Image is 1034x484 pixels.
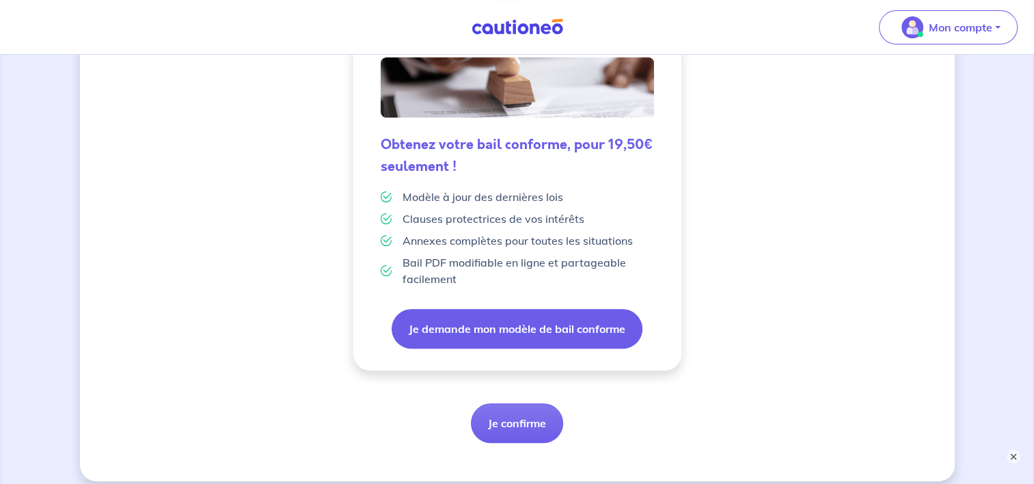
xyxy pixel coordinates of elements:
h5: Obtenez votre bail conforme, pour 19,50€ seulement ! [381,134,654,178]
button: illu_account_valid_menu.svgMon compte [879,10,1018,44]
p: Mon compte [929,19,992,36]
button: Je demande mon modèle de bail conforme [392,309,642,349]
button: × [1007,450,1020,463]
p: Bail PDF modifiable en ligne et partageable facilement [403,254,654,287]
p: Annexes complètes pour toutes les situations [403,232,633,249]
p: Modèle à jour des dernières lois [403,189,563,205]
p: Clauses protectrices de vos intérêts [403,211,584,227]
img: valid-lease.png [381,57,654,118]
img: Cautioneo [466,18,569,36]
img: illu_account_valid_menu.svg [901,16,923,38]
button: Je confirme [471,403,563,443]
